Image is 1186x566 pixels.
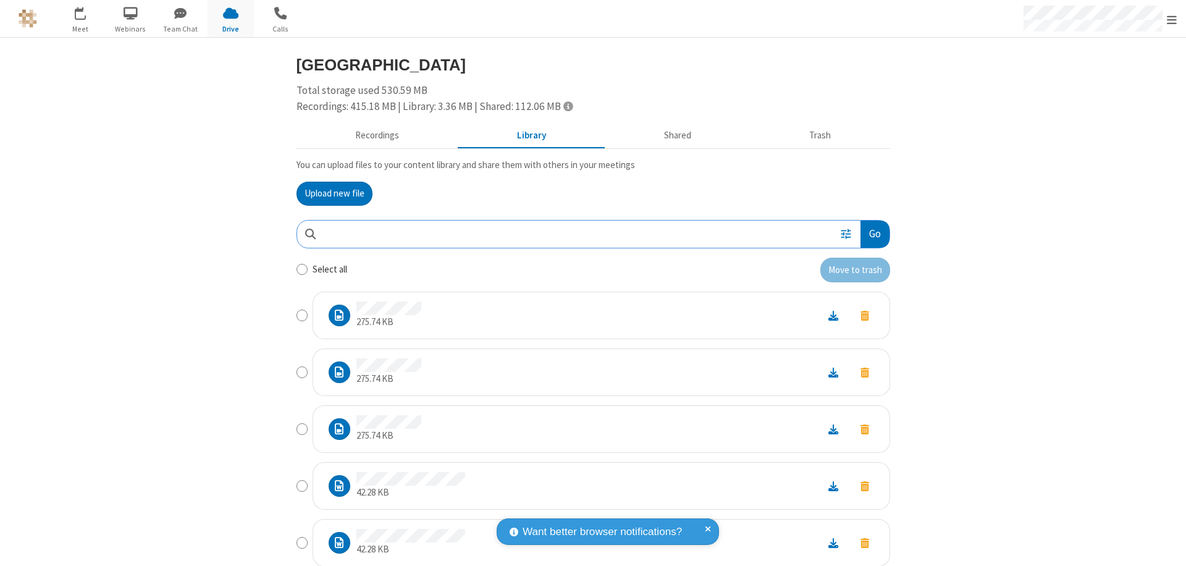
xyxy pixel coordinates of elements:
[849,534,880,551] button: Move to trash
[83,7,91,16] div: 1
[849,364,880,381] button: Move to trash
[158,23,204,35] span: Team Chat
[19,9,37,28] img: QA Selenium DO NOT DELETE OR CHANGE
[356,429,421,443] p: 275.74 KB
[356,372,421,386] p: 275.74 KB
[817,536,849,550] a: Download file
[849,307,880,324] button: Move to trash
[57,23,104,35] span: Meet
[258,23,304,35] span: Calls
[313,263,347,277] label: Select all
[605,124,751,148] button: Shared during meetings
[458,124,605,148] button: Content library
[296,99,890,115] div: Recordings: 415.18 MB | Library: 3.36 MB | Shared: 112.06 MB
[849,421,880,437] button: Move to trash
[296,83,890,114] div: Total storage used 530.59 MB
[356,543,465,557] p: 42.28 KB
[296,124,458,148] button: Recorded meetings
[296,56,890,74] h3: [GEOGRAPHIC_DATA]
[817,479,849,493] a: Download file
[107,23,154,35] span: Webinars
[751,124,890,148] button: Trash
[523,524,682,540] span: Want better browser notifications?
[563,101,573,111] span: Totals displayed include files that have been moved to the trash.
[208,23,254,35] span: Drive
[817,365,849,379] a: Download file
[356,315,421,329] p: 275.74 KB
[849,478,880,494] button: Move to trash
[356,486,465,500] p: 42.28 KB
[860,221,889,248] button: Go
[820,258,890,282] button: Move to trash
[817,308,849,323] a: Download file
[296,158,890,172] p: You can upload files to your content library and share them with others in your meetings
[296,182,372,206] button: Upload new file
[1155,534,1177,557] iframe: Chat
[817,422,849,436] a: Download file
